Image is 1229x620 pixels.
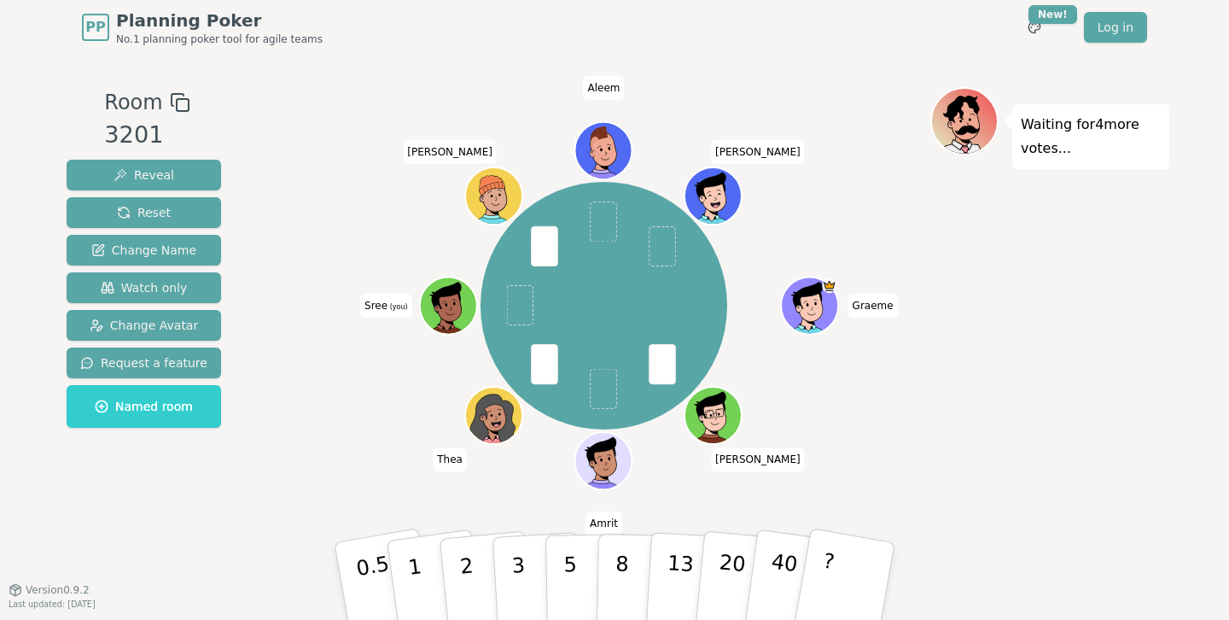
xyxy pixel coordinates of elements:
[823,278,837,293] span: Graeme is the host
[1019,12,1050,43] button: New!
[104,87,162,118] span: Room
[95,398,193,415] span: Named room
[9,583,90,597] button: Version0.9.2
[117,204,171,221] span: Reset
[848,294,898,318] span: Click to change your name
[26,583,90,597] span: Version 0.9.2
[1021,113,1161,161] p: Waiting for 4 more votes...
[80,354,207,371] span: Request a feature
[422,278,475,332] button: Click to change your avatar
[403,139,497,163] span: Click to change your name
[67,348,221,378] button: Request a feature
[67,385,221,428] button: Named room
[91,242,196,259] span: Change Name
[67,272,221,303] button: Watch only
[585,512,622,535] span: Click to change your name
[1084,12,1147,43] a: Log in
[116,32,323,46] span: No.1 planning poker tool for agile teams
[101,279,188,296] span: Watch only
[711,139,805,163] span: Click to change your name
[67,197,221,228] button: Reset
[82,9,323,46] a: PPPlanning PokerNo.1 planning poker tool for agile teams
[114,167,174,184] span: Reveal
[67,310,221,341] button: Change Avatar
[104,118,189,153] div: 3201
[711,447,805,471] span: Click to change your name
[85,17,105,38] span: PP
[90,317,199,334] span: Change Avatar
[67,235,221,266] button: Change Name
[67,160,221,190] button: Reveal
[116,9,323,32] span: Planning Poker
[387,303,408,311] span: (you)
[1028,5,1077,24] div: New!
[360,294,412,318] span: Click to change your name
[433,447,467,471] span: Click to change your name
[583,76,624,100] span: Click to change your name
[9,600,96,609] span: Last updated: [DATE]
